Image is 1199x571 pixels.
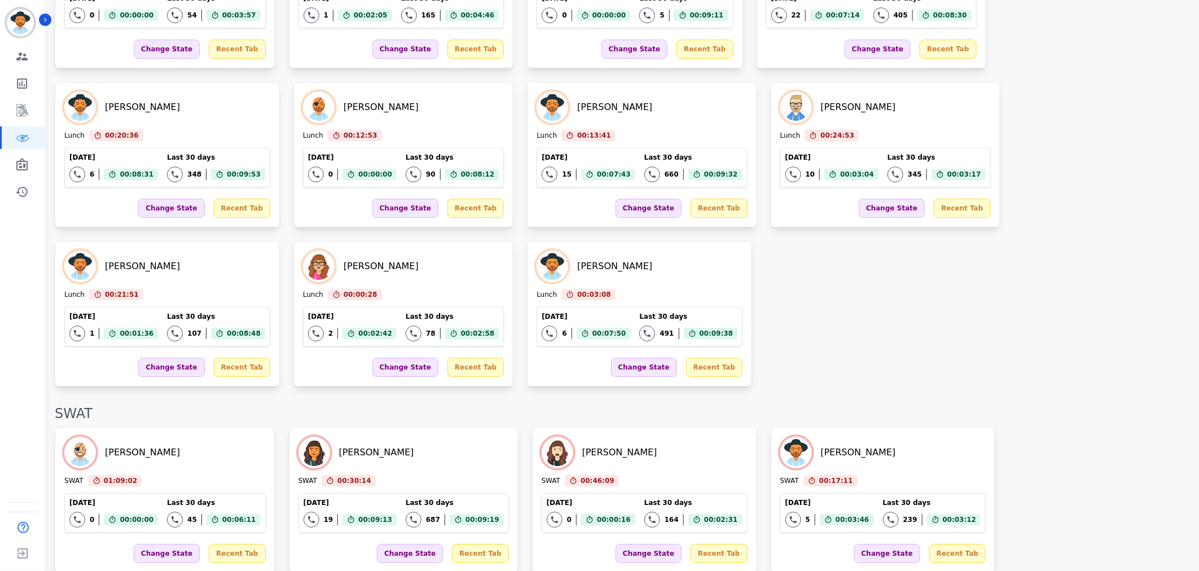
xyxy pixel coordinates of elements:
[7,9,34,36] img: Bordered avatar
[537,290,557,300] div: Lunch
[187,170,201,179] div: 348
[581,475,614,486] span: 00:46:09
[542,312,630,321] div: [DATE]
[644,153,743,162] div: Last 30 days
[597,169,631,180] span: 00:07:43
[105,260,180,273] div: [PERSON_NAME]
[328,329,333,338] div: 2
[337,475,371,486] span: 00:30:14
[542,437,573,468] img: Avatar
[69,312,158,321] div: [DATE]
[859,199,925,218] div: Change State
[120,328,153,339] span: 00:01:36
[562,329,566,338] div: 6
[567,515,572,524] div: 0
[592,328,626,339] span: 00:07:50
[836,514,869,525] span: 00:03:46
[665,170,679,179] div: 660
[64,131,85,141] div: Lunch
[55,405,1188,423] div: SWAT
[120,10,153,21] span: 00:00:00
[209,544,265,563] div: Recent Tab
[461,169,495,180] span: 00:08:12
[304,498,397,507] div: [DATE]
[406,498,504,507] div: Last 30 days
[792,11,801,20] div: 22
[372,199,438,218] div: Change State
[344,100,419,114] div: [PERSON_NAME]
[308,153,397,162] div: [DATE]
[358,328,392,339] span: 00:02:42
[339,446,414,459] div: [PERSON_NAME]
[298,476,317,486] div: SWAT
[820,130,854,141] span: 00:24:53
[328,170,333,179] div: 0
[943,514,977,525] span: 00:03:12
[660,11,664,20] div: 5
[90,11,94,20] div: 0
[358,514,392,525] span: 00:09:13
[854,544,920,563] div: Change State
[209,39,265,59] div: Recent Tab
[542,476,560,486] div: SWAT
[138,358,204,377] div: Change State
[934,199,990,218] div: Recent Tab
[324,11,328,20] div: 1
[780,91,812,123] img: Avatar
[105,100,180,114] div: [PERSON_NAME]
[187,11,197,20] div: 54
[465,514,499,525] span: 00:09:19
[577,260,652,273] div: [PERSON_NAME]
[644,498,743,507] div: Last 30 days
[134,544,200,563] div: Change State
[660,329,674,338] div: 491
[104,475,138,486] span: 01:09:02
[447,199,504,218] div: Recent Tab
[324,515,333,524] div: 19
[821,446,896,459] div: [PERSON_NAME]
[903,515,917,524] div: 239
[785,498,874,507] div: [DATE]
[344,260,419,273] div: [PERSON_NAME]
[883,498,981,507] div: Last 30 days
[933,10,967,21] span: 00:08:30
[64,476,83,486] div: SWAT
[894,11,908,20] div: 405
[582,446,657,459] div: [PERSON_NAME]
[562,170,572,179] div: 15
[577,100,652,114] div: [PERSON_NAME]
[303,251,335,282] img: Avatar
[597,514,631,525] span: 00:00:16
[785,153,879,162] div: [DATE]
[840,169,874,180] span: 00:03:04
[806,515,810,524] div: 5
[686,358,743,377] div: Recent Tab
[64,437,96,468] img: Avatar
[222,514,256,525] span: 00:06:11
[908,170,922,179] div: 345
[406,153,499,162] div: Last 30 days
[227,328,261,339] span: 00:08:48
[90,329,94,338] div: 1
[704,514,738,525] span: 00:02:31
[452,544,508,563] div: Recent Tab
[105,130,139,141] span: 00:20:36
[105,446,180,459] div: [PERSON_NAME]
[377,544,443,563] div: Change State
[819,475,853,486] span: 00:17:11
[138,199,204,218] div: Change State
[167,312,265,321] div: Last 30 days
[447,358,504,377] div: Recent Tab
[677,39,733,59] div: Recent Tab
[547,498,635,507] div: [DATE]
[308,312,397,321] div: [DATE]
[691,199,747,218] div: Recent Tab
[421,11,436,20] div: 165
[120,514,153,525] span: 00:00:00
[690,10,724,21] span: 00:09:11
[577,289,611,300] span: 00:03:08
[537,91,568,123] img: Avatar
[120,169,153,180] span: 00:08:31
[691,544,747,563] div: Recent Tab
[354,10,388,21] span: 00:02:05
